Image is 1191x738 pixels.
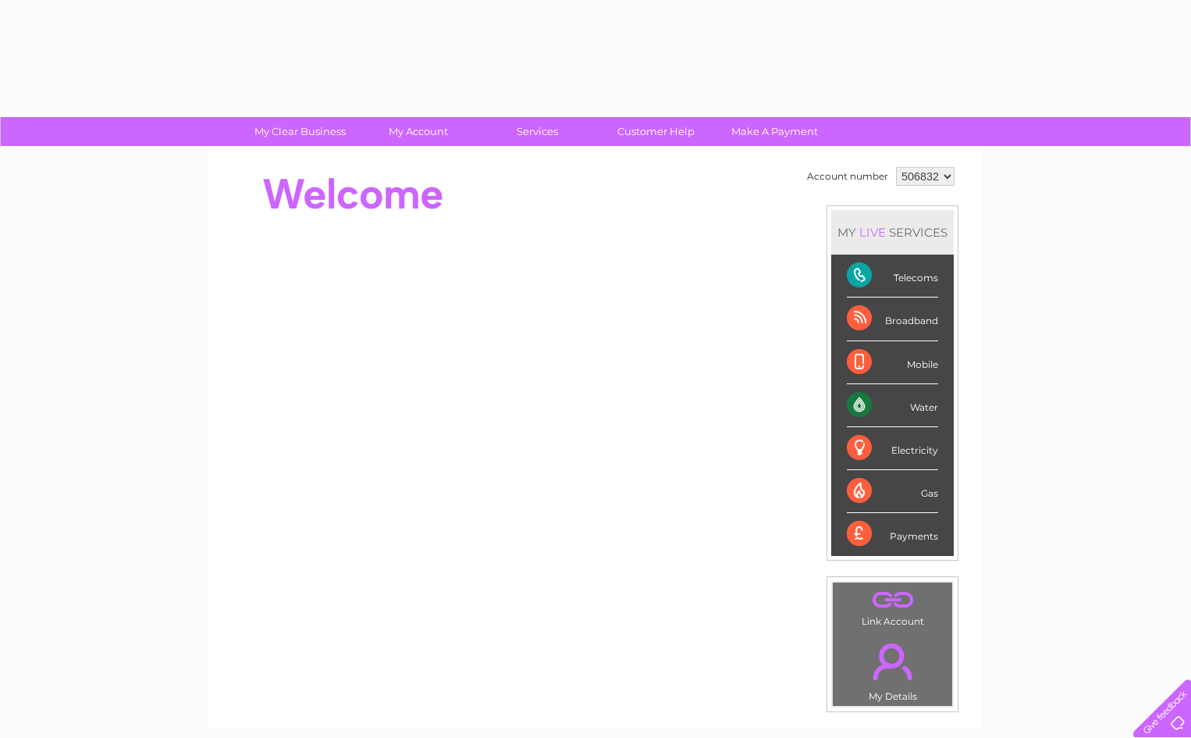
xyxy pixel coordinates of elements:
[803,163,892,190] td: Account number
[856,225,889,240] div: LIVE
[847,513,938,555] div: Payments
[847,255,938,298] div: Telecoms
[837,586,948,614] a: .
[837,634,948,689] a: .
[847,470,938,513] div: Gas
[592,117,720,146] a: Customer Help
[473,117,602,146] a: Services
[847,341,938,384] div: Mobile
[832,582,953,631] td: Link Account
[354,117,483,146] a: My Account
[847,298,938,340] div: Broadband
[847,427,938,470] div: Electricity
[847,384,938,427] div: Water
[236,117,364,146] a: My Clear Business
[710,117,839,146] a: Make A Payment
[832,630,953,707] td: My Details
[831,210,954,255] div: MY SERVICES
